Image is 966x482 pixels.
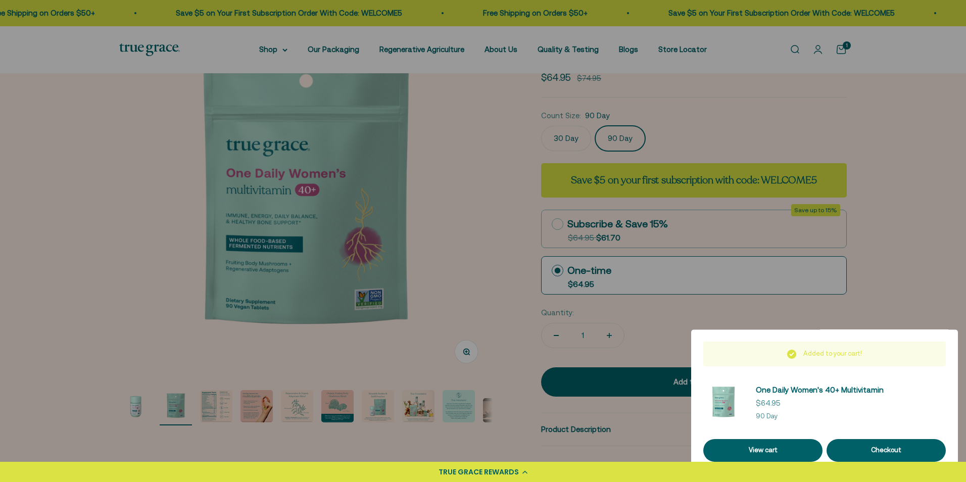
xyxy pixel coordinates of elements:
[703,342,946,366] div: Added to your cart!
[756,397,781,409] sale-price: $64.95
[756,384,884,396] a: One Daily Women's 40+ Multivitamin
[703,439,823,462] a: View cart
[839,445,934,456] div: Checkout
[756,411,884,422] p: 90 Day
[703,382,744,423] img: Daily Multivitamin for Immune Support, Energy, Daily Balance, and Healthy Bone Support* - Vitamin...
[439,467,519,477] div: TRUE GRACE REWARDS
[827,439,946,462] button: Checkout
